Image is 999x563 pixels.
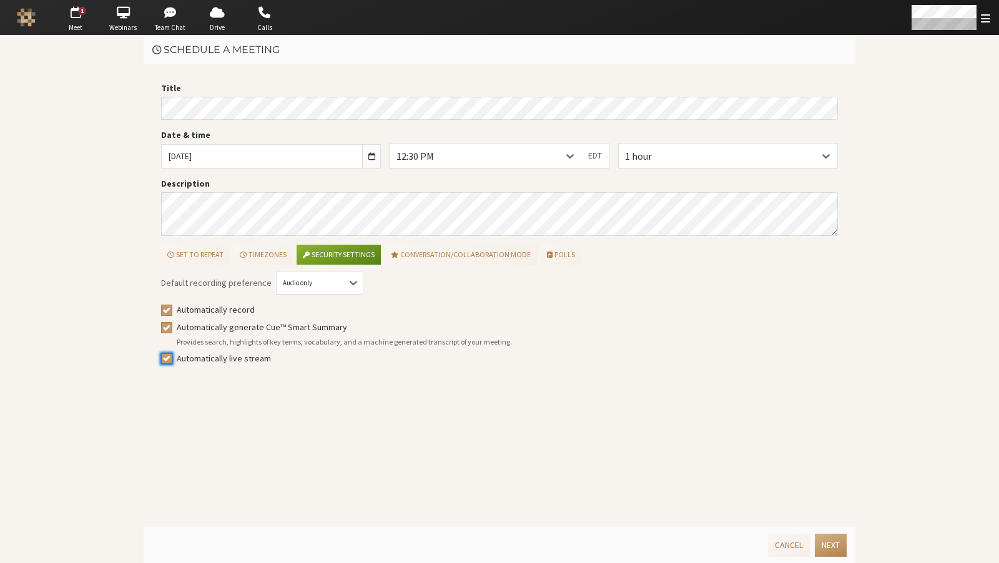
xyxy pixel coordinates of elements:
button: Cancel [768,534,810,557]
button: Polls [541,245,581,265]
span: Team Chat [149,22,192,33]
div: Provides search, highlights of key terms, vocabulary, and a machine generated transcript of your ... [177,336,839,348]
button: Conversation/Collaboration mode [385,245,537,265]
div: Audio only [283,278,326,288]
span: Drive [195,22,239,33]
span: Meet [54,22,97,33]
span: Calls [243,22,287,33]
img: Iotum [17,8,36,27]
span: Default recording preference [161,277,272,290]
label: Automatically live stream [177,352,839,365]
label: Automatically record [177,303,839,316]
iframe: Chat [968,531,990,554]
label: Title [161,82,838,95]
span: Webinars [101,22,145,33]
button: Security settings [297,245,380,265]
button: Set to repeat [161,245,229,265]
button: Next [815,534,847,557]
label: Date & time [161,129,381,142]
button: EDT [581,144,609,167]
label: Description [161,177,838,190]
span: Schedule a meeting [164,44,280,56]
div: 12:30 PM [396,149,454,164]
div: 1 [79,7,87,16]
label: Automatically generate Cue™ Smart Summary [177,321,839,334]
button: Timezones [234,245,292,265]
div: 1 hour [625,149,672,164]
